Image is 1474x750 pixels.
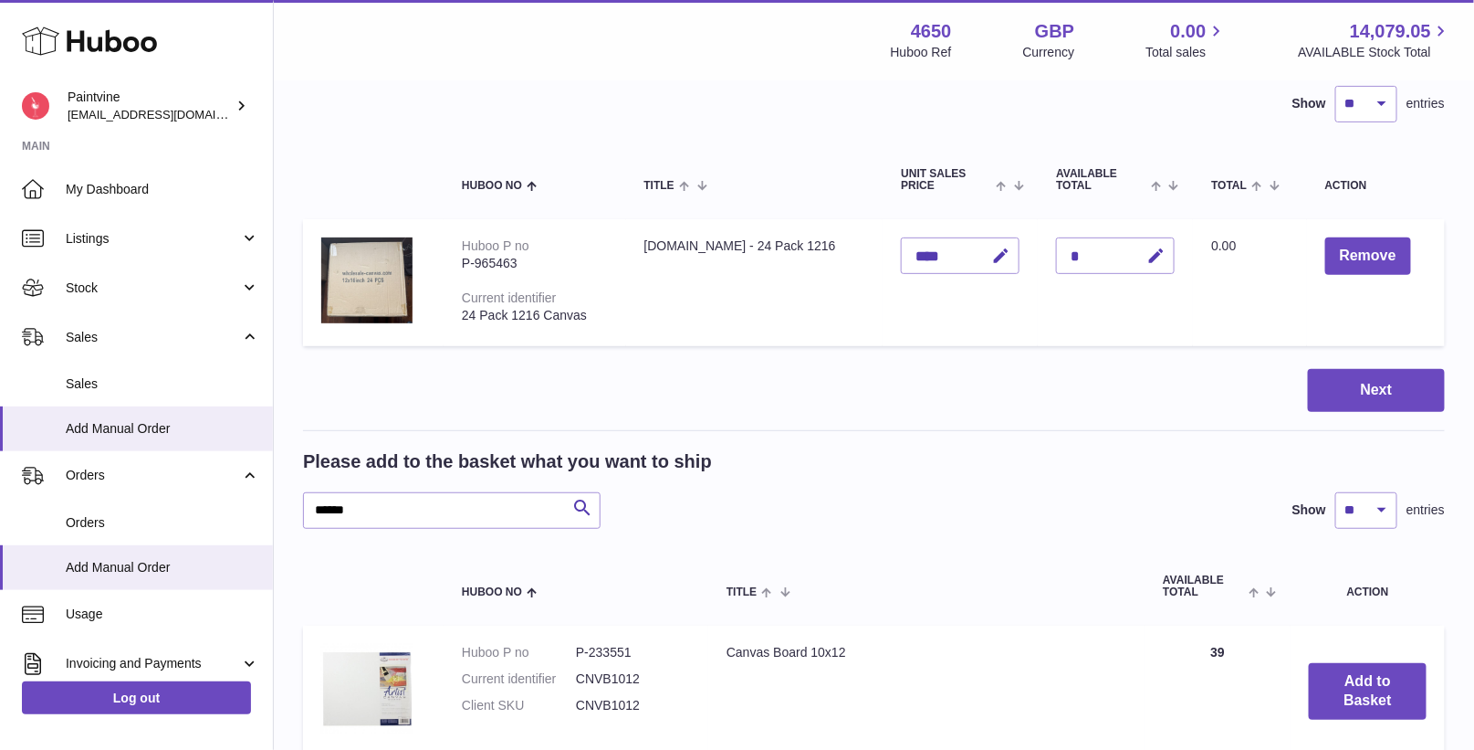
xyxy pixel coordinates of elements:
[66,375,259,393] span: Sales
[1211,180,1247,192] span: Total
[1406,502,1445,519] span: entries
[1298,44,1452,61] span: AVAILABLE Stock Total
[68,89,232,123] div: Paintvine
[1350,19,1431,44] span: 14,079.05
[66,655,240,672] span: Invoicing and Payments
[66,280,240,297] span: Stock
[891,44,952,61] div: Huboo Ref
[727,586,757,598] span: Title
[66,230,240,248] span: Listings
[66,514,259,532] span: Orders
[321,644,413,734] img: Canvas Board 10x12
[1325,238,1411,275] button: Remove
[576,697,690,714] dd: CNVB1012
[1145,44,1227,61] span: Total sales
[576,671,690,688] dd: CNVB1012
[1163,575,1244,598] span: AVAILABLE Total
[462,671,576,688] dt: Current identifier
[66,606,259,623] span: Usage
[644,180,674,192] span: Title
[66,329,240,346] span: Sales
[462,697,576,714] dt: Client SKU
[626,219,883,346] td: [DOMAIN_NAME] - 24 Pack 1216
[462,180,522,192] span: Huboo no
[1023,44,1075,61] div: Currency
[68,107,268,121] span: [EMAIL_ADDRESS][DOMAIN_NAME]
[1211,238,1236,253] span: 0.00
[1292,95,1326,112] label: Show
[66,467,240,484] span: Orders
[66,559,259,576] span: Add Manual Order
[462,290,557,305] div: Current identifier
[911,19,952,44] strong: 4650
[462,255,608,272] div: P-965463
[1171,19,1207,44] span: 0.00
[1292,502,1326,519] label: Show
[1406,95,1445,112] span: entries
[303,449,712,474] h2: Please add to the basket what you want to ship
[1145,19,1227,61] a: 0.00 Total sales
[321,238,413,323] img: wholesale-canvas.com - 24 Pack 1216
[462,586,522,598] span: Huboo no
[1309,663,1427,720] button: Add to Basket
[1056,168,1146,192] span: AVAILABLE Total
[462,307,608,324] div: 24 Pack 1216 Canvas
[1298,19,1452,61] a: 14,079.05 AVAILABLE Stock Total
[22,92,49,120] img: euan@paintvine.co.uk
[66,420,259,438] span: Add Manual Order
[1308,369,1445,412] button: Next
[462,644,576,661] dt: Huboo P no
[462,238,529,253] div: Huboo P no
[576,644,690,661] dd: P-233551
[66,181,259,198] span: My Dashboard
[22,681,251,714] a: Log out
[1035,19,1074,44] strong: GBP
[1291,556,1445,617] th: Action
[1325,180,1427,192] div: Action
[901,168,991,192] span: Unit Sales Price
